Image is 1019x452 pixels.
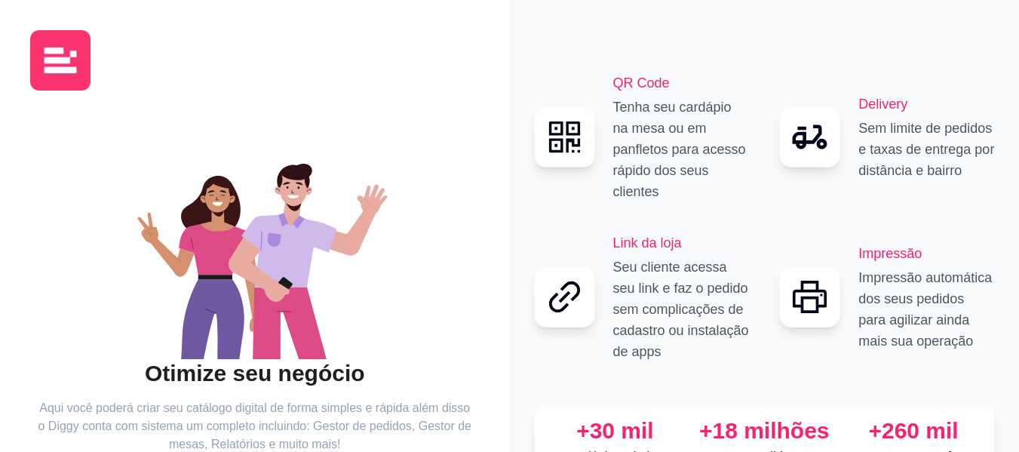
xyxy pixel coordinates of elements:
p: Sem limite de pedidos e taxas de entrega por distância e bairro [858,118,995,181]
h2: Impressão [858,243,995,264]
h2: Delivery [858,94,995,115]
img: logo [30,30,91,91]
div: +30 mil [547,417,684,444]
h2: Otimize seu negócio [38,359,472,388]
div: +260 mil [845,417,982,444]
h2: Link da loja [613,232,750,254]
div: animation [38,133,472,359]
h2: QR Code [613,72,750,94]
p: Seu cliente acessa seu link e faz o pedido sem complicações de cadastro ou instalação de apps [613,257,750,362]
div: +18 milhões [695,417,833,444]
p: Impressão automática dos seus pedidos para agilizar ainda mais sua operação [858,267,995,352]
p: Tenha seu cardápio na mesa ou em panfletos para acesso rápido dos seus clientes [613,97,750,202]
